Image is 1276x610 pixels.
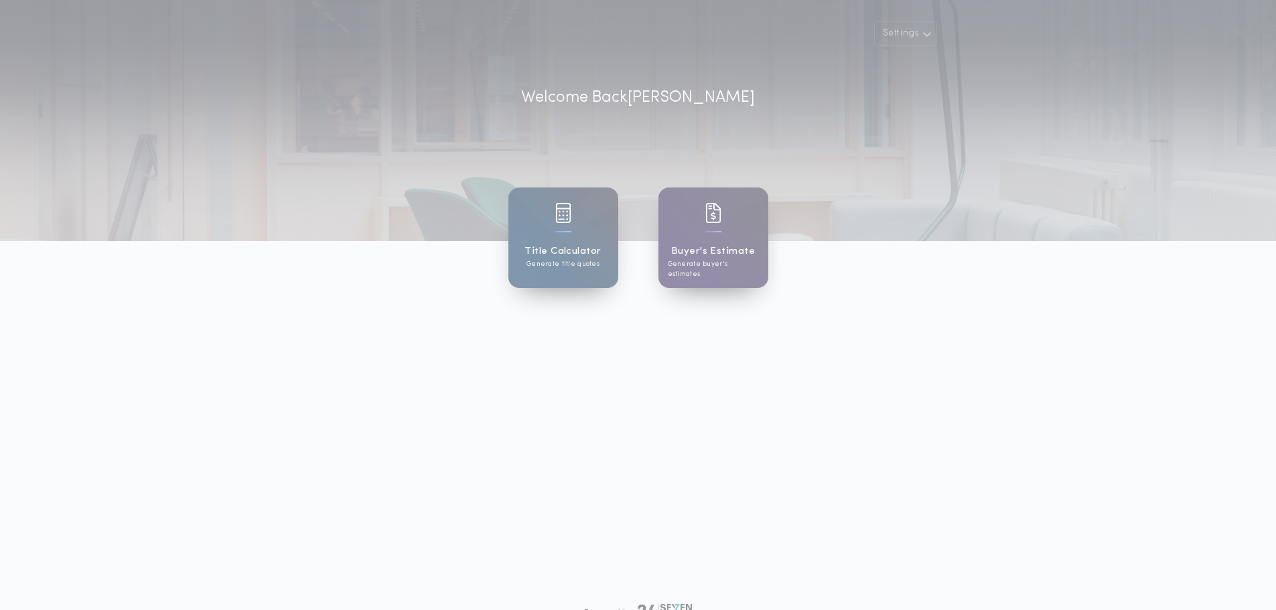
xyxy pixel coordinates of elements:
[555,203,571,223] img: card icon
[521,86,755,110] p: Welcome Back [PERSON_NAME]
[508,187,618,288] a: card iconTitle CalculatorGenerate title quotes
[671,244,755,259] h1: Buyer's Estimate
[524,244,601,259] h1: Title Calculator
[705,203,721,223] img: card icon
[874,21,937,46] button: Settings
[658,187,768,288] a: card iconBuyer's EstimateGenerate buyer's estimates
[668,259,759,279] p: Generate buyer's estimates
[526,259,599,269] p: Generate title quotes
